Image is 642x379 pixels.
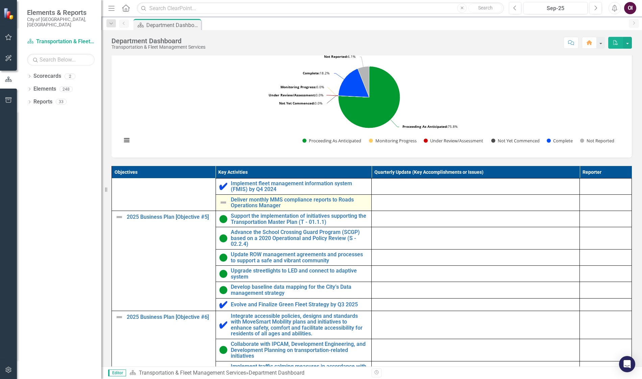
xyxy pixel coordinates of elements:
[580,211,632,227] td: Double-Click to Edit
[216,211,372,227] td: Double-Click to Edit Right Click for Context Menu
[302,138,362,144] button: Show Proceeding As Anticipated
[372,194,580,211] td: Double-Click to Edit
[27,17,95,28] small: City of [GEOGRAPHIC_DATA], [GEOGRAPHIC_DATA]
[580,298,632,311] td: Double-Click to Edit
[112,45,205,50] div: Transportation & Fleet Management Services
[523,2,588,14] button: Sep-25
[33,85,56,93] a: Elements
[580,227,632,250] td: Double-Click to Edit
[219,234,227,242] img: Proceeding as Anticipated
[491,138,539,144] button: Show Not Yet Commenced
[219,346,227,354] img: Proceeding as Anticipated
[219,286,227,294] img: Proceeding as Anticipated
[27,38,95,46] a: Transportation & Fleet Management Services
[358,66,369,97] path: Not Reported, 2.
[372,311,580,339] td: Double-Click to Edit
[27,54,95,66] input: Search Below...
[231,181,368,192] a: Implement fleet management information system (FMIS) by Q4 2024
[372,282,580,298] td: Double-Click to Edit
[372,211,580,227] td: Double-Click to Edit
[526,4,585,13] div: Sep-25
[112,37,205,45] div: Department Dashboard
[146,21,199,29] div: Department Dashboard
[279,101,315,105] tspan: Not Yet Commenced:
[231,197,368,209] a: Deliver monthly MMS compliance reports to Roads Operations Manager
[338,69,369,97] path: Complete, 6.
[216,178,372,194] td: Double-Click to Edit Right Click for Context Menu
[127,214,212,220] a: 2025 Business Plan [Objective #5]
[372,249,580,265] td: Double-Click to Edit
[219,321,227,329] img: Complete
[580,311,632,339] td: Double-Click to Edit
[115,313,123,321] img: Not Defined
[372,178,580,194] td: Double-Click to Edit
[231,268,368,280] a: Upgrade streetlights to LED and connect to adaptive system
[478,5,493,10] span: Search
[216,249,372,265] td: Double-Click to Edit Right Click for Context Menu
[231,341,368,359] a: Collaborate with IPCAM, Development Engineering, and Development Planning on transportation-relat...
[580,194,632,211] td: Double-Click to Edit
[216,227,372,250] td: Double-Click to Edit Right Click for Context Menu
[139,370,246,376] a: Transportation & Fleet Management Services
[219,182,227,190] img: Complete
[580,138,614,144] button: Show Not Reported
[27,8,95,17] span: Elements & Reports
[112,211,216,311] td: Double-Click to Edit Right Click for Context Menu
[280,85,324,89] text: 0.0%
[372,339,580,361] td: Double-Click to Edit
[115,213,123,221] img: Not Defined
[231,252,368,263] a: Update ROW management agreements and processes to support a safe and vibrant community
[280,85,316,89] tspan: Monitoring Progress:
[219,215,227,223] img: Proceeding as Anticipated
[122,136,131,145] button: View chart menu, Chart
[269,93,316,97] tspan: Under Review/Assessment:
[216,298,372,311] td: Double-Click to Edit Right Click for Context Menu
[303,71,320,75] tspan: Complete:
[303,71,329,75] text: 18.2%
[231,213,368,225] a: Support the implementation of initiatives supporting the Transportation Master Plan (T - 01.1.1)
[402,124,448,129] tspan: Proceeding As Anticipated:
[216,311,372,339] td: Double-Click to Edit Right Click for Context Menu
[619,356,635,372] div: Open Intercom Messenger
[580,266,632,282] td: Double-Click to Edit
[547,138,573,144] button: Show Complete
[424,138,484,144] button: Show Under Review/Assessment
[231,313,368,337] a: Integrate accessible policies, designs and standards with MoveSmart Mobility plans and initiative...
[216,194,372,211] td: Double-Click to Edit Right Click for Context Menu
[231,229,368,247] a: Advance the School Crossing Guard Program (SCGP) based on a 2020 Operational and Policy Review (S...
[33,72,61,80] a: Scorecards
[219,301,227,309] img: Complete
[372,298,580,311] td: Double-Click to Edit
[580,249,632,265] td: Double-Click to Edit
[118,49,625,151] div: Chart. Highcharts interactive chart.
[279,101,322,105] text: 0.0%
[580,282,632,298] td: Double-Click to Edit
[216,339,372,361] td: Double-Click to Edit Right Click for Context Menu
[372,227,580,250] td: Double-Click to Edit
[580,178,632,194] td: Double-Click to Edit
[369,138,416,144] button: Show Monitoring Progress
[269,93,323,97] text: 0.0%
[580,339,632,361] td: Double-Click to Edit
[219,254,227,262] img: Proceeding as Anticipated
[402,124,458,129] text: 75.8%
[624,2,636,14] button: OI
[231,284,368,296] a: Develop baseline data mapping for the City’s Data management strategy
[127,314,212,320] a: 2025 Business Plan [Objective #6]
[231,302,368,308] a: Evolve and Finalize Green Fleet Strategy by Q3 2025
[324,54,348,59] tspan: Not Reported:
[219,270,227,278] img: Proceeding as Anticipated
[216,282,372,298] td: Double-Click to Edit Right Click for Context Menu
[338,66,400,128] path: Proceeding As Anticipated, 25.
[3,7,15,19] img: ClearPoint Strategy
[59,86,73,92] div: 248
[118,49,620,151] svg: Interactive chart
[56,99,67,105] div: 33
[108,370,126,376] span: Editor
[324,54,355,59] text: 6.1%
[33,98,52,106] a: Reports
[137,2,504,14] input: Search ClearPoint...
[129,369,367,377] div: »
[468,3,502,13] button: Search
